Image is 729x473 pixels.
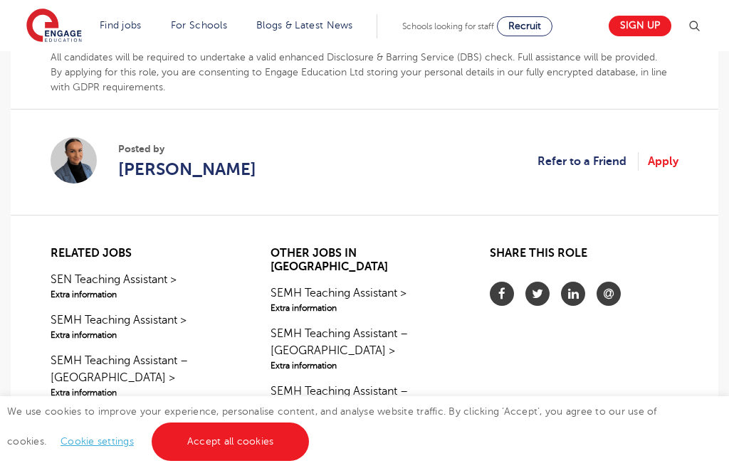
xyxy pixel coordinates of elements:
[26,9,82,44] img: Engage Education
[51,247,239,260] h2: Related jobs
[497,16,552,36] a: Recruit
[100,20,142,31] a: Find jobs
[609,16,671,36] a: Sign up
[51,271,239,301] a: SEN Teaching Assistant >Extra information
[537,152,639,171] a: Refer to a Friend
[51,312,239,341] a: SEMH Teaching Assistant >Extra information
[118,142,256,156] span: Posted by
[51,352,239,399] a: SEMH Teaching Assistant – [GEOGRAPHIC_DATA] >Extra information
[256,20,353,31] a: Blogs & Latest News
[490,247,678,267] h2: Share this role
[171,20,227,31] a: For Schools
[271,302,459,314] span: Extra information
[51,50,678,65] p: All candidates will be required to undertake a valid enhanced Disclosure & Barring Service (DBS) ...
[7,406,657,447] span: We use cookies to improve your experience, personalise content, and analyse website traffic. By c...
[271,359,459,372] span: Extra information
[152,422,310,461] a: Accept all cookies
[508,21,541,31] span: Recruit
[118,156,256,182] a: [PERSON_NAME]
[51,386,239,399] span: Extra information
[271,285,459,314] a: SEMH Teaching Assistant >Extra information
[648,152,678,171] a: Apply
[61,436,134,447] a: Cookie settings
[271,247,459,274] h2: Other jobs in [GEOGRAPHIC_DATA]
[51,288,239,301] span: Extra information
[51,65,678,95] p: By applying for this role, you are consenting to Engage Education Ltd storing your personal detai...
[51,329,239,341] span: Extra information
[271,325,459,372] a: SEMH Teaching Assistant – [GEOGRAPHIC_DATA] >Extra information
[402,21,494,31] span: Schools looking for staff
[271,383,459,430] a: SEMH Teaching Assistant – [GEOGRAPHIC_DATA] >Extra information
